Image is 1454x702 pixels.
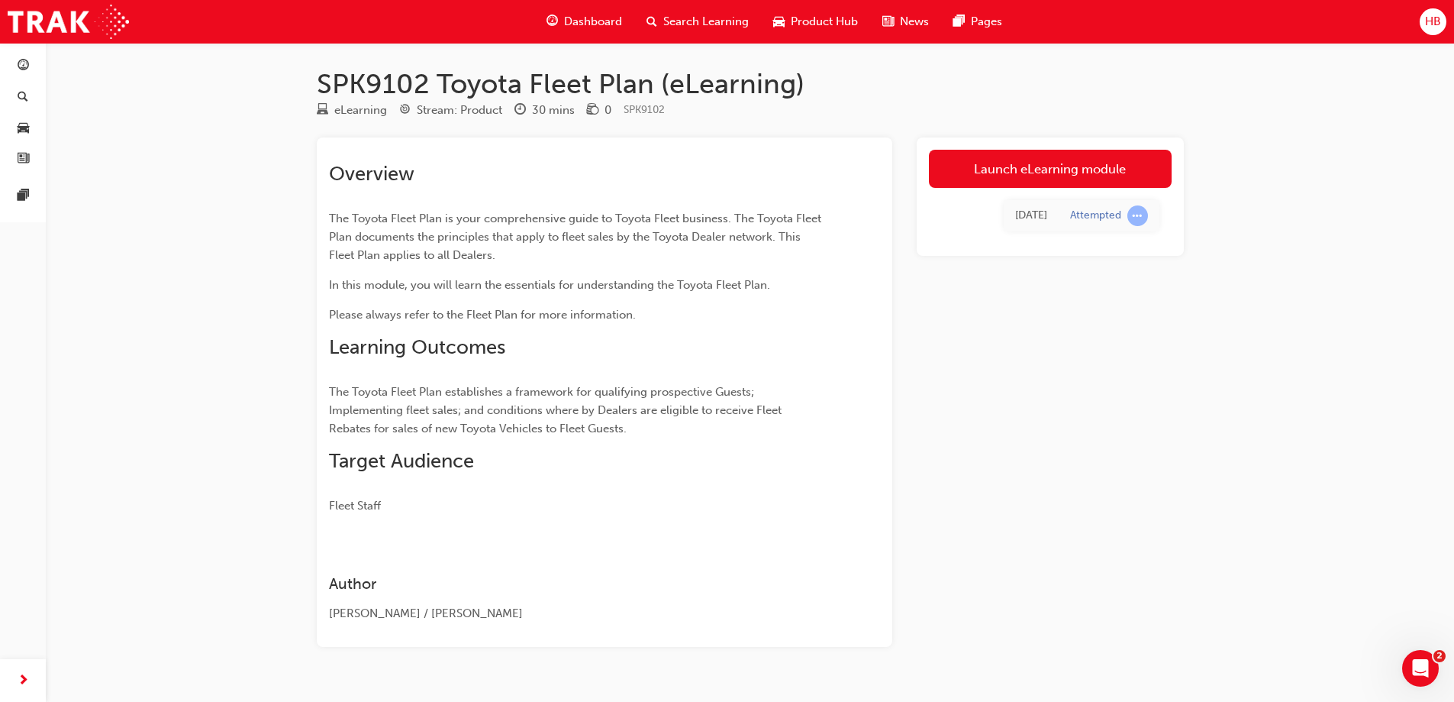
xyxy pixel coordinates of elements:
[1070,209,1121,223] div: Attempted
[417,102,502,119] div: Stream: Product
[329,308,636,322] span: Please always refer to the Fleet Plan for more information.
[329,278,770,292] span: In this module, you will learn the essentials for understanding the Toyota Fleet Plan.
[1402,650,1439,687] iframe: Intercom live chat
[18,189,29,203] span: pages-icon
[564,13,622,31] span: Dashboard
[634,6,761,37] a: search-iconSearch Learning
[870,6,941,37] a: news-iconNews
[18,91,28,105] span: search-icon
[329,385,785,435] span: The Toyota Fleet Plan establishes a framework for qualifying prospective Guests; Implementing fle...
[1420,8,1446,35] button: HB
[941,6,1014,37] a: pages-iconPages
[329,499,381,513] span: Fleet Staff
[329,449,474,473] span: Target Audience
[8,5,129,39] img: Trak
[773,12,785,31] span: car-icon
[791,13,858,31] span: Product Hub
[663,13,749,31] span: Search Learning
[334,102,387,119] div: eLearning
[534,6,634,37] a: guage-iconDashboard
[317,104,328,118] span: learningResourceType_ELEARNING-icon
[317,101,387,120] div: Type
[587,101,611,120] div: Price
[399,101,502,120] div: Stream
[929,150,1172,188] a: Launch eLearning module
[329,605,825,623] div: [PERSON_NAME] / [PERSON_NAME]
[18,121,29,135] span: car-icon
[18,671,29,691] span: next-icon
[514,104,526,118] span: clock-icon
[646,12,657,31] span: search-icon
[18,153,29,167] span: news-icon
[1127,205,1148,226] span: learningRecordVerb_ATTEMPT-icon
[971,13,1002,31] span: Pages
[18,60,29,73] span: guage-icon
[1425,13,1441,31] span: HB
[882,12,894,31] span: news-icon
[900,13,929,31] span: News
[953,12,965,31] span: pages-icon
[317,67,1184,101] h1: SPK9102 Toyota Fleet Plan (eLearning)
[532,102,575,119] div: 30 mins
[1433,650,1446,662] span: 2
[624,103,665,116] span: Learning resource code
[761,6,870,37] a: car-iconProduct Hub
[1015,207,1047,225] div: Tue Jul 15 2025 13:53:45 GMT+1000 (Australian Eastern Standard Time)
[604,102,611,119] div: 0
[329,212,824,262] span: The Toyota Fleet Plan is your comprehensive guide to Toyota Fleet business. The Toyota Fleet Plan...
[399,104,411,118] span: target-icon
[329,335,505,359] span: Learning Outcomes
[514,101,575,120] div: Duration
[587,104,598,118] span: money-icon
[329,575,825,593] h3: Author
[329,162,414,186] span: Overview
[546,12,558,31] span: guage-icon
